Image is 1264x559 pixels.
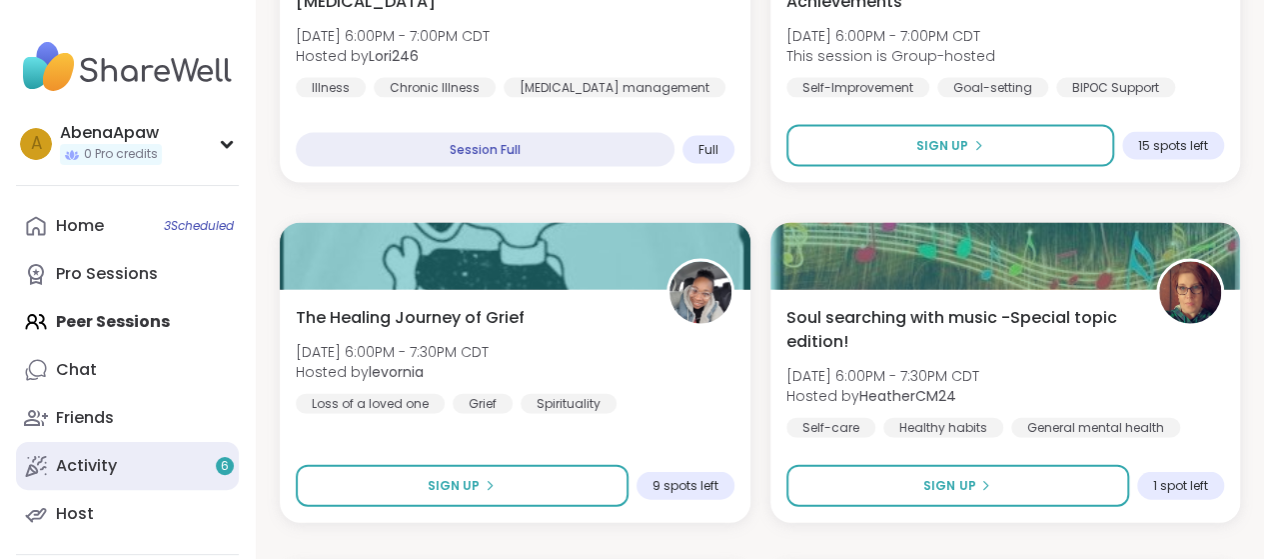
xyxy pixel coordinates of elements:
[504,78,725,98] div: [MEDICAL_DATA] management
[786,386,979,406] span: Hosted by
[786,26,995,46] span: [DATE] 6:00PM - 7:00PM CDT
[786,125,1115,167] button: Sign Up
[786,418,875,438] div: Self-care
[56,503,94,525] div: Host
[369,362,424,382] b: levornia
[698,142,718,158] span: Full
[16,394,239,442] a: Friends
[521,394,617,414] div: Spirituality
[669,262,731,324] img: levornia
[1138,138,1208,154] span: 15 spots left
[56,263,158,285] div: Pro Sessions
[296,46,490,66] span: Hosted by
[296,394,445,414] div: Loss of a loved one
[296,306,525,330] span: The Healing Journey of Grief
[859,386,956,406] b: HeatherCM24
[296,342,489,362] span: [DATE] 6:00PM - 7:30PM CDT
[1153,478,1208,494] span: 1 spot left
[428,477,480,495] span: Sign Up
[56,359,97,381] div: Chat
[1056,78,1175,98] div: BIPOC Support
[296,362,489,382] span: Hosted by
[374,78,496,98] div: Chronic Illness
[652,478,718,494] span: 9 spots left
[786,306,1135,354] span: Soul searching with music -Special topic edition!
[296,133,674,167] div: Session Full
[16,442,239,490] a: Activity6
[923,477,975,495] span: Sign Up
[1159,262,1221,324] img: HeatherCM24
[16,346,239,394] a: Chat
[786,465,1130,507] button: Sign Up
[60,122,162,144] div: AbenaApaw
[31,131,42,157] span: A
[16,250,239,298] a: Pro Sessions
[16,490,239,538] a: Host
[56,455,117,477] div: Activity
[916,137,968,155] span: Sign Up
[84,146,158,163] span: 0 Pro credits
[16,32,239,102] img: ShareWell Nav Logo
[1011,418,1180,438] div: General mental health
[883,418,1003,438] div: Healthy habits
[221,458,229,475] span: 6
[786,46,995,66] span: This session is Group-hosted
[453,394,513,414] div: Grief
[16,202,239,250] a: Home3Scheduled
[786,366,979,386] span: [DATE] 6:00PM - 7:30PM CDT
[164,218,234,234] span: 3 Scheduled
[296,26,490,46] span: [DATE] 6:00PM - 7:00PM CDT
[369,46,419,66] b: Lori246
[296,78,366,98] div: Illness
[56,407,114,429] div: Friends
[296,465,629,507] button: Sign Up
[786,78,929,98] div: Self-Improvement
[937,78,1048,98] div: Goal-setting
[56,215,104,237] div: Home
